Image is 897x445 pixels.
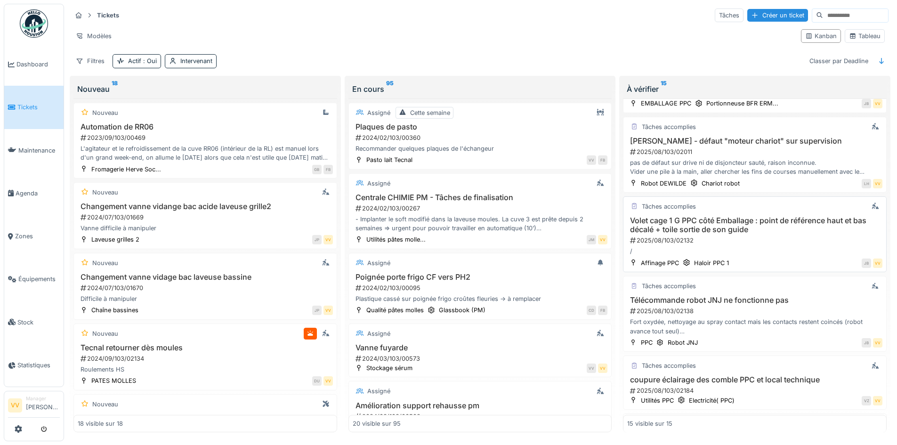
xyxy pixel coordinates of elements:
div: 2025/08/103/02184 [629,386,882,395]
div: Classer par Deadline [805,54,873,68]
div: LH [862,179,871,188]
div: / [627,247,882,256]
div: PPC [641,338,653,347]
span: Dashboard [16,60,60,69]
div: Vanne difficile à manipuler [78,224,333,233]
div: Haloir PPC 1 [694,259,729,267]
div: FB [323,165,333,174]
span: : Oui [141,57,157,65]
div: Utilités pâtes molle... [366,235,426,244]
a: Maintenance [4,129,64,172]
div: VV [598,364,607,373]
div: Nouveau [77,83,333,95]
a: Agenda [4,172,64,215]
div: Kanban [805,32,837,40]
div: 18 visible sur 18 [78,419,123,428]
div: Assigné [367,387,390,396]
div: Recommander quelques plaques de l'échangeur [353,144,608,153]
h3: Manche pour vanne pied de cuve 2 PDD [78,414,333,423]
div: 20 visible sur 95 [353,419,401,428]
div: VV [587,155,596,165]
div: Robot JNJ [668,338,698,347]
li: VV [8,398,22,413]
div: VV [873,338,882,348]
a: VV Manager[PERSON_NAME] [8,395,60,418]
div: Créer un ticket [747,9,808,22]
div: VV [598,235,607,244]
div: Qualité pâtes molles [366,306,424,315]
div: Tâches accomplies [642,122,696,131]
h3: Changement vanne vidange bac acide laveuse grille2 [78,202,333,211]
div: 2024/07/103/01670 [80,283,333,292]
div: Nouveau [92,329,118,338]
span: Agenda [16,189,60,198]
div: VZ [862,396,871,405]
div: Nouveau [92,188,118,197]
div: 2025/08/103/02011 [629,147,882,156]
div: 2024/02/103/00360 [355,133,608,142]
div: 2025/08/103/02132 [629,236,882,245]
div: Fromagerie Herve Soc... [91,165,161,174]
div: Tâches [715,8,743,22]
div: Portionneuse BFR ERM... [706,99,778,108]
li: [PERSON_NAME] [26,395,60,415]
h3: Télécommande robot JNJ ne fonctionne pas [627,296,882,305]
div: À vérifier [627,83,883,95]
span: Zones [15,232,60,241]
div: Robot DEWILDE [641,179,687,188]
div: Nouveau [92,259,118,267]
h3: coupure éclairage des comble PPC et local technique [627,375,882,384]
sup: 15 [661,83,667,95]
div: Nouveau [92,400,118,409]
div: 2024/03/103/00508 [355,412,608,421]
div: JP [312,306,322,315]
div: En cours [352,83,608,95]
div: Utilités PPC [641,396,674,405]
div: 2024/09/103/02134 [80,354,333,363]
span: Stock [17,318,60,327]
a: Zones [4,215,64,258]
div: Assigné [367,329,390,338]
div: JM [587,235,596,244]
div: VV [323,235,333,244]
div: 2023/09/103/00469 [80,133,333,142]
div: Difficile à manipuler [78,294,333,303]
div: Nouveau [92,108,118,117]
div: JB [862,259,871,268]
h3: Automation de RR06 [78,122,333,131]
div: JB [862,338,871,348]
h3: Amélioration support rehausse pm [353,401,608,410]
div: VV [873,259,882,268]
div: Glassbook (PM) [439,306,485,315]
div: Chaîne bassines [91,306,138,315]
div: JP [312,235,322,244]
div: PATES MOLLES [91,376,136,385]
div: Assigné [367,179,390,188]
a: Tickets [4,86,64,129]
span: Équipements [18,275,60,283]
div: EMBALLAGE PPC [641,99,691,108]
div: VV [587,364,596,373]
div: Tâches accomplies [642,282,696,291]
div: Electricité( PPC) [689,396,735,405]
div: Chariot robot [702,179,740,188]
div: - Implanter le soft modifié dans la laveuse moules. La cuve 3 est prête depuis 2 semaines => urge... [353,215,608,233]
div: FB [598,155,607,165]
div: Tableau [849,32,881,40]
div: Laveuse grilles 2 [91,235,139,244]
div: Manager [26,395,60,402]
sup: 95 [386,83,394,95]
div: Modèles [72,29,116,43]
div: Assigné [367,259,390,267]
a: Dashboard [4,43,64,86]
h3: [PERSON_NAME] - défaut "moteur chariot" sur supervision [627,137,882,146]
span: Maintenance [18,146,60,155]
div: Assigné [367,108,390,117]
div: 2024/02/103/00267 [355,204,608,213]
div: FB [598,306,607,315]
span: Tickets [17,103,60,112]
div: 2024/03/103/00573 [355,354,608,363]
div: Actif [128,57,157,65]
h3: Vanne fuyarde [353,343,608,352]
div: L'agitateur et le refroidissement de la cuve RR06 (intérieur de la RL) est manuel lors d'un grand... [78,144,333,162]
